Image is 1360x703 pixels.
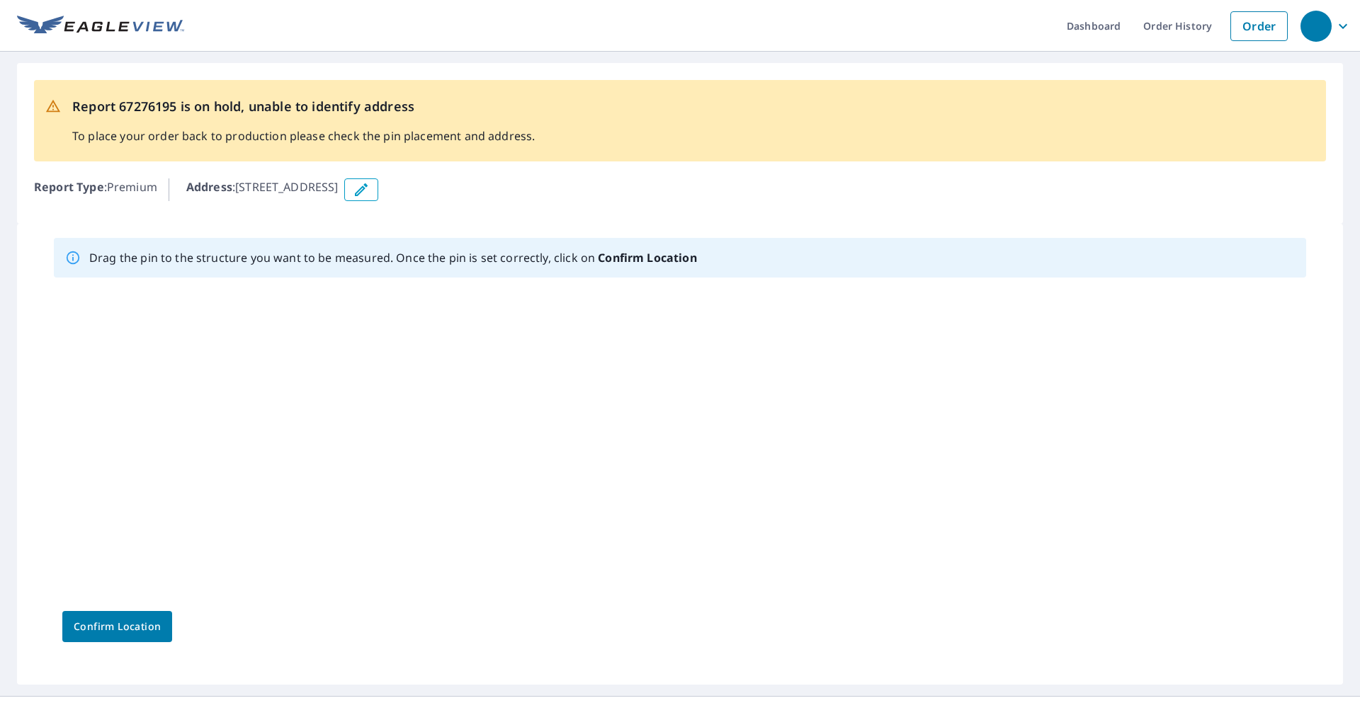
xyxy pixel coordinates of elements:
p: : [STREET_ADDRESS] [186,178,339,201]
p: Report 67276195 is on hold, unable to identify address [72,97,535,116]
b: Report Type [34,179,104,195]
b: Confirm Location [598,250,696,265]
b: Address [186,179,232,195]
img: EV Logo [17,16,184,37]
p: To place your order back to production please check the pin placement and address. [72,127,535,144]
p: : Premium [34,178,157,201]
span: Confirm Location [74,618,161,636]
p: Drag the pin to the structure you want to be measured. Once the pin is set correctly, click on [89,249,697,266]
button: Confirm Location [62,611,172,642]
a: Order [1230,11,1288,41]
